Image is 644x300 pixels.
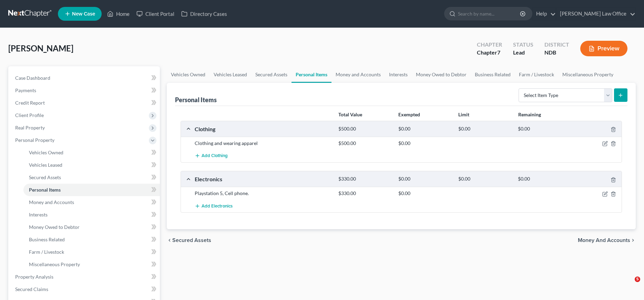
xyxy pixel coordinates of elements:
[23,246,160,258] a: Farm / Livestock
[515,66,558,83] a: Farm / Livestock
[556,8,635,20] a: [PERSON_NAME] Law Office
[544,49,569,57] div: NDB
[292,66,331,83] a: Personal Items
[167,66,209,83] a: Vehicles Owned
[15,75,50,81] span: Case Dashboard
[191,175,335,183] div: Electronics
[578,238,636,243] button: Money and Accounts chevron_right
[15,137,54,143] span: Personal Property
[23,184,160,196] a: Personal Items
[338,112,362,117] strong: Total Value
[335,176,395,182] div: $330.00
[10,271,160,283] a: Property Analysis
[514,126,574,132] div: $0.00
[209,66,251,83] a: Vehicles Leased
[195,149,228,162] button: Add Clothing
[513,41,533,49] div: Status
[514,176,574,182] div: $0.00
[72,11,95,17] span: New Case
[395,176,455,182] div: $0.00
[335,140,395,147] div: $500.00
[458,112,469,117] strong: Limit
[23,233,160,246] a: Business Related
[331,66,385,83] a: Money and Accounts
[513,49,533,57] div: Lead
[23,159,160,171] a: Vehicles Leased
[395,140,455,147] div: $0.00
[23,209,160,221] a: Interests
[395,190,455,197] div: $0.00
[15,100,45,106] span: Credit Report
[15,286,48,292] span: Secured Claims
[630,238,636,243] i: chevron_right
[23,146,160,159] a: Vehicles Owned
[395,126,455,132] div: $0.00
[167,238,172,243] i: chevron_left
[10,283,160,296] a: Secured Claims
[191,190,335,197] div: Playstation 5, Cell phone.
[29,174,61,180] span: Secured Assets
[477,49,502,57] div: Chapter
[133,8,178,20] a: Client Portal
[10,97,160,109] a: Credit Report
[518,112,541,117] strong: Remaining
[471,66,515,83] a: Business Related
[15,274,53,280] span: Property Analysis
[191,125,335,133] div: Clothing
[178,8,231,20] a: Directory Cases
[580,41,627,56] button: Preview
[104,8,133,20] a: Home
[477,41,502,49] div: Chapter
[455,126,515,132] div: $0.00
[385,66,412,83] a: Interests
[544,41,569,49] div: District
[23,196,160,209] a: Money and Accounts
[23,258,160,271] a: Miscellaneous Property
[8,43,73,53] span: [PERSON_NAME]
[10,84,160,97] a: Payments
[29,236,65,242] span: Business Related
[167,238,211,243] button: chevron_left Secured Assets
[251,66,292,83] a: Secured Assets
[621,277,637,293] iframe: Intercom live chat
[412,66,471,83] a: Money Owed to Debtor
[195,200,233,212] button: Add Electronics
[29,149,63,155] span: Vehicles Owned
[15,125,45,130] span: Real Property
[202,153,228,159] span: Add Clothing
[455,176,515,182] div: $0.00
[29,261,80,267] span: Miscellaneous Property
[23,171,160,184] a: Secured Assets
[15,112,44,118] span: Client Profile
[398,112,420,117] strong: Exempted
[191,140,335,147] div: Clothing and wearing apparel
[29,199,74,205] span: Money and Accounts
[533,8,556,20] a: Help
[175,96,217,104] div: Personal Items
[29,249,64,255] span: Farm / Livestock
[335,126,395,132] div: $500.00
[10,72,160,84] a: Case Dashboard
[29,212,48,217] span: Interests
[558,66,617,83] a: Miscellaneous Property
[29,162,62,168] span: Vehicles Leased
[335,190,395,197] div: $330.00
[23,221,160,233] a: Money Owed to Debtor
[172,238,211,243] span: Secured Assets
[29,187,61,193] span: Personal Items
[15,87,36,93] span: Payments
[202,203,233,209] span: Add Electronics
[635,277,640,282] span: 5
[29,224,80,230] span: Money Owed to Debtor
[458,7,521,20] input: Search by name...
[497,49,500,56] span: 7
[578,238,630,243] span: Money and Accounts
